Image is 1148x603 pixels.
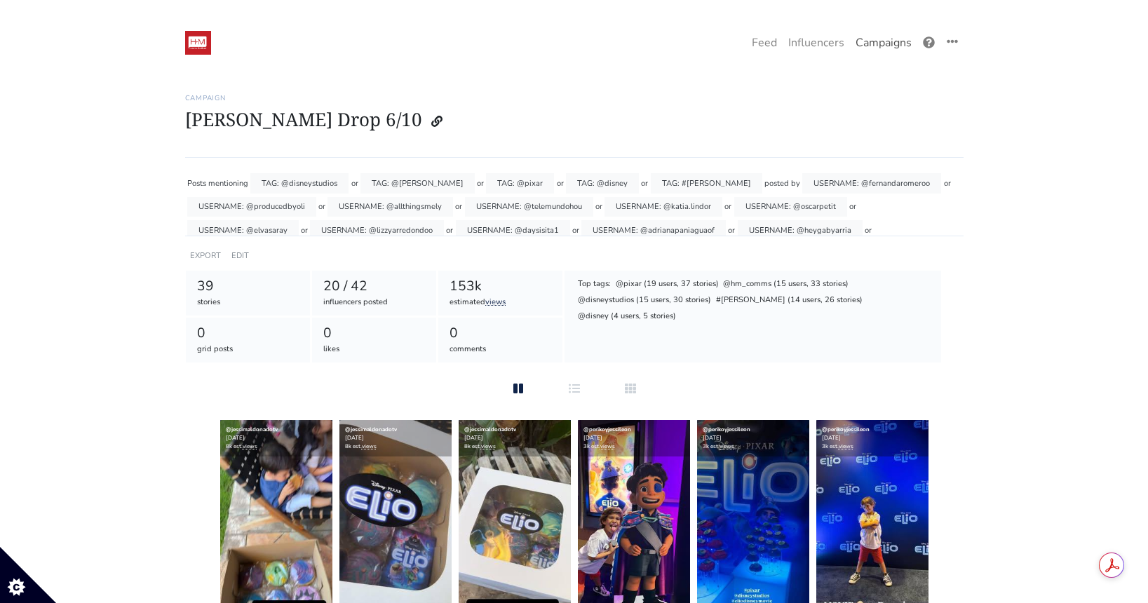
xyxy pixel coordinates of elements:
div: influencers posted [323,297,425,309]
div: estimated [450,297,551,309]
div: or [446,220,453,240]
div: or [477,173,484,194]
div: USERNAME: @oscarpetit [734,197,847,217]
div: TAG: @[PERSON_NAME] [360,173,475,194]
div: or [728,220,735,240]
div: USERNAME: @heygabyarria [738,220,863,240]
div: stories [197,297,299,309]
div: or [351,173,358,194]
div: 0 [450,323,551,344]
div: or [595,197,602,217]
div: or [572,220,579,240]
div: [DATE] 3k est. [578,420,690,456]
a: views [600,442,615,450]
a: EDIT [231,250,249,261]
div: [DATE] 3k est. [816,420,928,456]
div: or [318,197,325,217]
a: EXPORT [190,250,221,261]
div: USERNAME: @katia.lindor [605,197,722,217]
a: @jessimaldonadotv [464,426,516,433]
h6: Campaign [185,94,964,102]
div: or [724,197,731,217]
div: Posts [187,173,206,194]
div: [DATE] 8k est. [220,420,332,456]
a: @perikoyjessileon [583,426,631,433]
a: views [485,297,506,307]
div: or [557,173,564,194]
div: USERNAME: @fernandaromeroo [802,173,941,194]
div: USERNAME: @adrianapaniaguaof [581,220,726,240]
div: TAG: @disneystudios [250,173,349,194]
a: @jessimaldonadotv [226,426,278,433]
div: or [944,173,951,194]
a: Influencers [783,29,850,57]
a: @jessimaldonadotv [345,426,397,433]
a: views [362,442,377,450]
div: 0 [197,323,299,344]
div: USERNAME: @allthingsmely [327,197,453,217]
a: Campaigns [850,29,917,57]
div: [DATE] 8k est. [459,420,571,456]
h1: [PERSON_NAME] Drop 6/10 [185,108,964,135]
div: or [849,197,856,217]
img: 19:52:48_1547236368 [185,31,211,55]
div: posted [764,173,789,194]
div: or [301,220,308,240]
div: or [865,220,872,240]
div: @hm_comms (15 users, 33 stories) [722,278,849,292]
div: or [641,173,648,194]
div: TAG: @disney [566,173,639,194]
div: @disney (4 users, 5 stories) [577,310,677,324]
div: Top tags: [577,278,612,292]
div: USERNAME: @telemundohou [465,197,593,217]
div: by [791,173,800,194]
a: @perikoyjessileon [822,426,870,433]
a: views [720,442,734,450]
div: TAG: @pixar [486,173,554,194]
div: #[PERSON_NAME] (14 users, 26 stories) [715,294,863,308]
div: USERNAME: @elvasaray [187,220,299,240]
div: TAG: #[PERSON_NAME] [651,173,762,194]
div: @disneystudios (15 users, 30 stories) [577,294,713,308]
div: [DATE] 3k est. [697,420,809,456]
div: USERNAME: @lizzyarredondoo [310,220,444,240]
a: Feed [746,29,783,57]
div: 20 / 42 [323,276,425,297]
div: USERNAME: @producedbyoli [187,197,316,217]
a: views [243,442,257,450]
div: 153k [450,276,551,297]
a: @perikoyjessileon [703,426,750,433]
div: 39 [197,276,299,297]
a: views [839,442,853,450]
div: mentioning [208,173,248,194]
div: 0 [323,323,425,344]
div: @pixar (19 users, 37 stories) [614,278,720,292]
div: [DATE] 8k est. [339,420,452,456]
a: views [481,442,496,450]
div: likes [323,344,425,355]
div: grid posts [197,344,299,355]
div: comments [450,344,551,355]
div: USERNAME: @daysisita1 [456,220,570,240]
div: or [455,197,462,217]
